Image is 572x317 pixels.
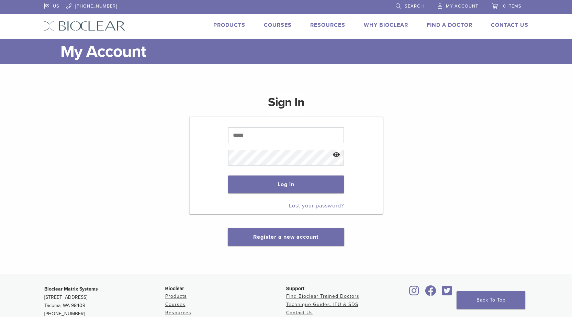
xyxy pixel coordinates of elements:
a: Technique Guides, IFU & SDS [286,302,358,307]
button: Log in [228,176,344,193]
a: Find Bioclear Trained Doctors [286,293,359,299]
a: Resources [310,22,345,29]
a: Find A Doctor [427,22,472,29]
a: Back To Top [457,291,525,309]
span: Bioclear [165,286,184,291]
a: Products [165,293,187,299]
a: Resources [165,310,191,316]
a: Contact Us [286,310,313,316]
a: Register a new account [253,234,318,240]
img: Bioclear [44,21,125,31]
strong: Bioclear Matrix Systems [44,286,98,292]
a: Why Bioclear [364,22,408,29]
a: Courses [165,302,186,307]
h1: Sign In [268,94,304,116]
h1: My Account [60,39,528,64]
button: Show password [329,146,344,164]
a: Lost your password? [289,202,344,209]
a: Bioclear [407,290,422,296]
span: Search [405,3,424,9]
span: 0 items [503,3,521,9]
a: Bioclear [440,290,455,296]
a: Courses [264,22,292,29]
a: Bioclear [423,290,439,296]
a: Products [213,22,245,29]
span: Support [286,286,305,291]
a: Contact Us [491,22,528,29]
button: Register a new account [228,228,344,246]
span: My Account [446,3,478,9]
